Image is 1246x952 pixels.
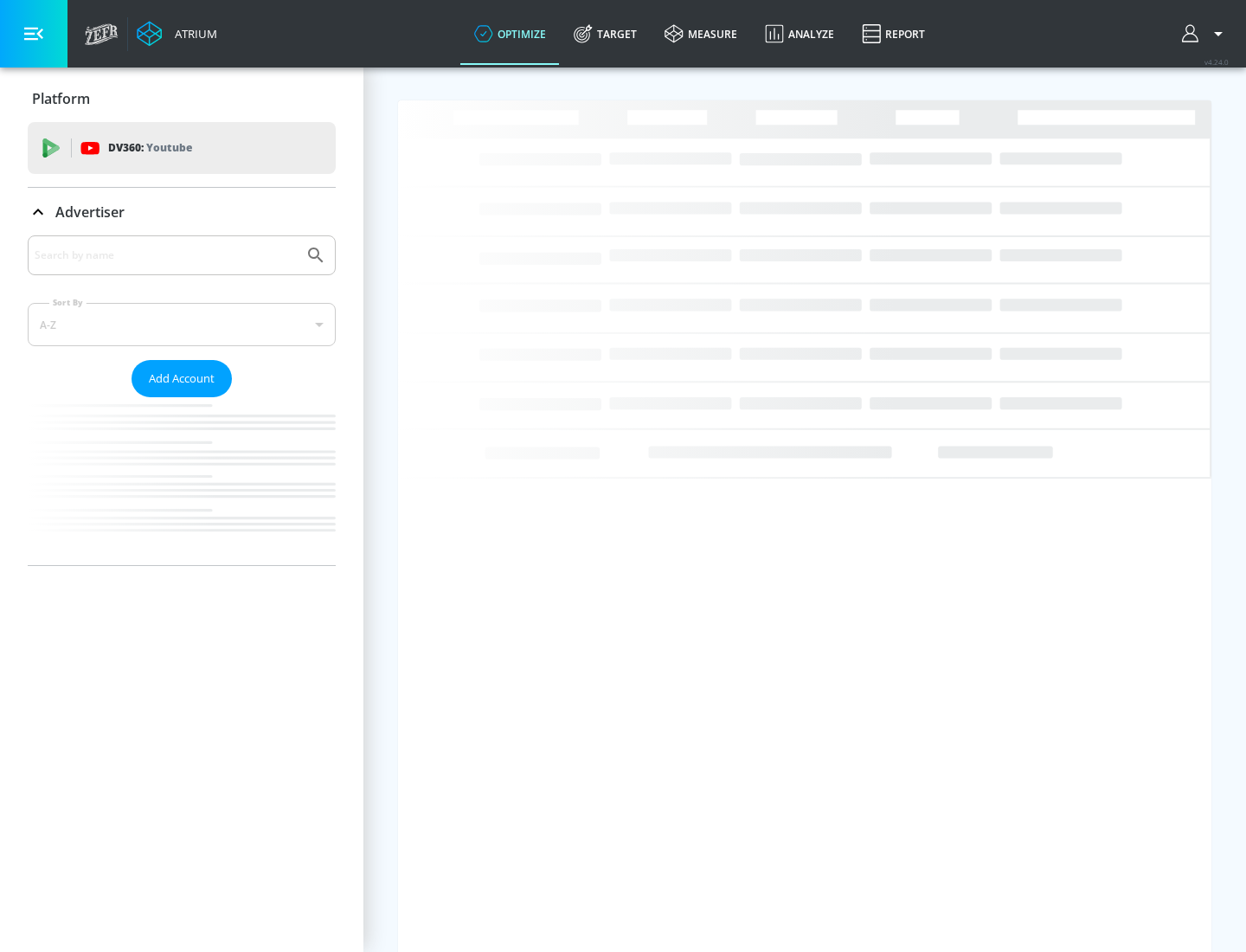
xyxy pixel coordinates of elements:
[28,235,336,565] div: Advertiser
[651,3,751,65] a: measure
[28,188,336,236] div: Advertiser
[28,397,336,565] nav: list of Advertiser
[132,360,232,397] button: Add Account
[32,89,90,108] p: Platform
[168,26,217,42] div: Atrium
[137,21,217,47] a: Atrium
[108,138,192,158] p: DV360:
[1204,57,1229,67] span: v 4.24.0
[28,303,336,346] div: A-Z
[28,122,336,174] div: DV360: Youtube
[560,3,651,65] a: Target
[146,138,192,157] p: Youtube
[460,3,560,65] a: optimize
[751,3,848,65] a: Analyze
[55,203,125,222] p: Advertiser
[49,297,87,308] label: Sort By
[28,74,336,123] div: Platform
[848,3,939,65] a: Report
[149,369,215,389] span: Add Account
[35,244,297,267] input: Search by name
